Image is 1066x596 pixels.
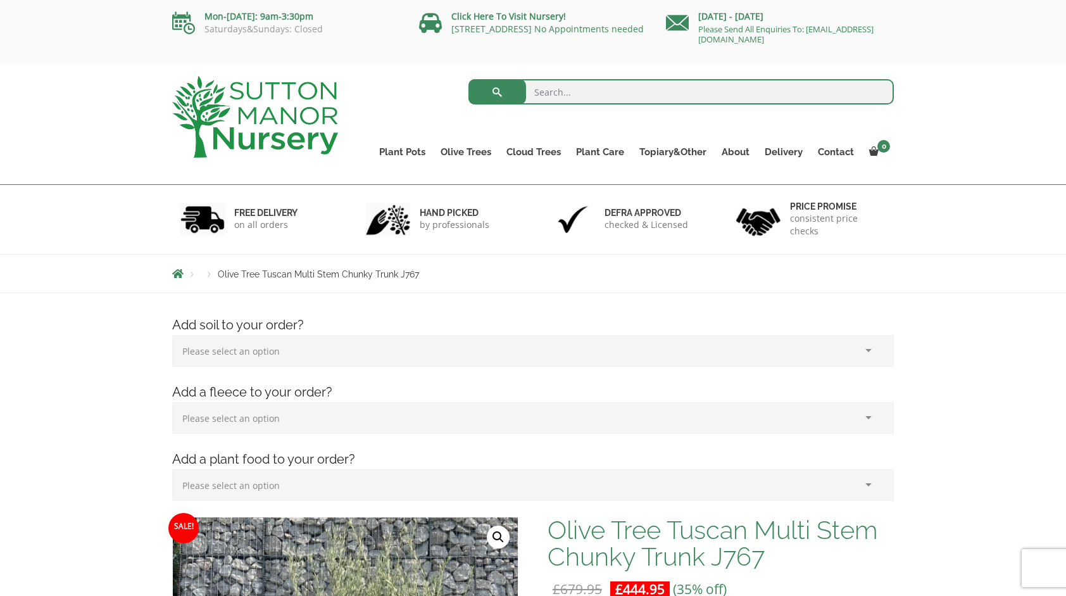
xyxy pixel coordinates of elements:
a: [STREET_ADDRESS] No Appointments needed [451,23,644,35]
a: About [714,143,757,161]
a: Cloud Trees [499,143,568,161]
h6: Price promise [790,201,886,212]
a: Please Send All Enquiries To: [EMAIL_ADDRESS][DOMAIN_NAME] [698,23,874,45]
a: Contact [810,143,862,161]
img: 1.jpg [180,203,225,236]
span: 0 [877,140,890,153]
h4: Add a plant food to your order? [163,450,903,469]
h6: Defra approved [605,207,688,219]
h4: Add soil to your order? [163,315,903,335]
img: 2.jpg [366,203,410,236]
p: by professionals [420,219,489,231]
a: View full-screen image gallery [487,526,510,548]
a: Click Here To Visit Nursery! [451,10,566,22]
span: Sale! [168,513,199,543]
a: Delivery [757,143,810,161]
p: Saturdays&Sundays: Closed [172,24,400,34]
a: Topiary&Other [632,143,714,161]
h1: Olive Tree Tuscan Multi Stem Chunky Trunk J767 [548,517,894,570]
img: 4.jpg [736,200,781,239]
a: Plant Care [568,143,632,161]
h4: Add a fleece to your order? [163,383,903,402]
p: Mon-[DATE]: 9am-3:30pm [172,9,400,24]
p: [DATE] - [DATE] [666,9,894,24]
img: 3.jpg [551,203,595,236]
span: Olive Tree Tuscan Multi Stem Chunky Trunk J767 [218,269,419,279]
p: checked & Licensed [605,219,688,231]
a: Plant Pots [372,143,433,161]
h6: hand picked [420,207,489,219]
p: consistent price checks [790,212,886,238]
p: on all orders [234,219,298,231]
a: 0 [862,143,894,161]
h6: FREE DELIVERY [234,207,298,219]
nav: Breadcrumbs [172,269,894,279]
img: logo [172,76,338,158]
a: Olive Trees [433,143,499,161]
input: Search... [468,79,894,105]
